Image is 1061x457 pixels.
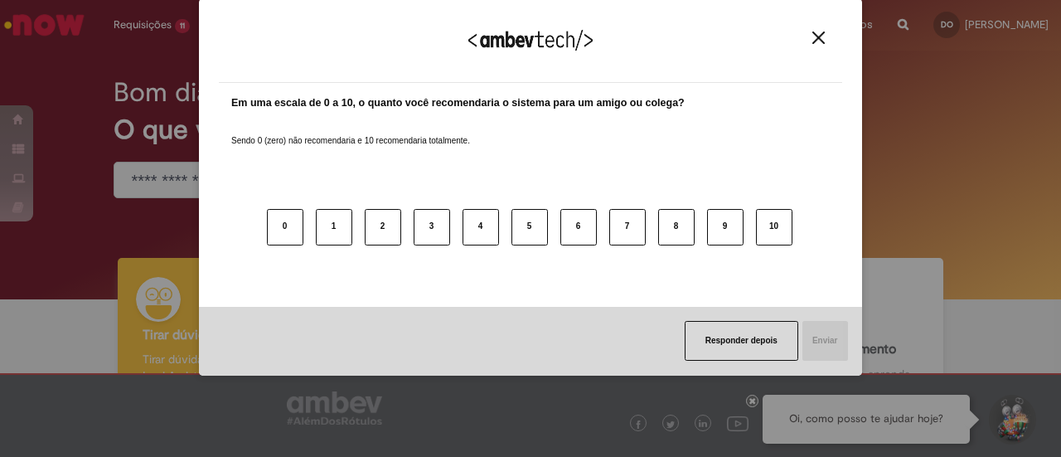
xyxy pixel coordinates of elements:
[365,209,401,246] button: 2
[658,209,695,246] button: 8
[463,209,499,246] button: 4
[267,209,303,246] button: 0
[685,321,798,361] button: Responder depois
[560,209,597,246] button: 6
[511,209,548,246] button: 5
[231,95,685,111] label: Em uma escala de 0 a 10, o quanto você recomendaria o sistema para um amigo ou colega?
[316,209,352,246] button: 1
[812,32,825,44] img: Close
[756,209,792,246] button: 10
[414,209,450,246] button: 3
[609,209,646,246] button: 7
[231,115,470,147] label: Sendo 0 (zero) não recomendaria e 10 recomendaria totalmente.
[807,31,830,45] button: Close
[707,209,744,246] button: 9
[468,30,593,51] img: Logo Ambevtech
